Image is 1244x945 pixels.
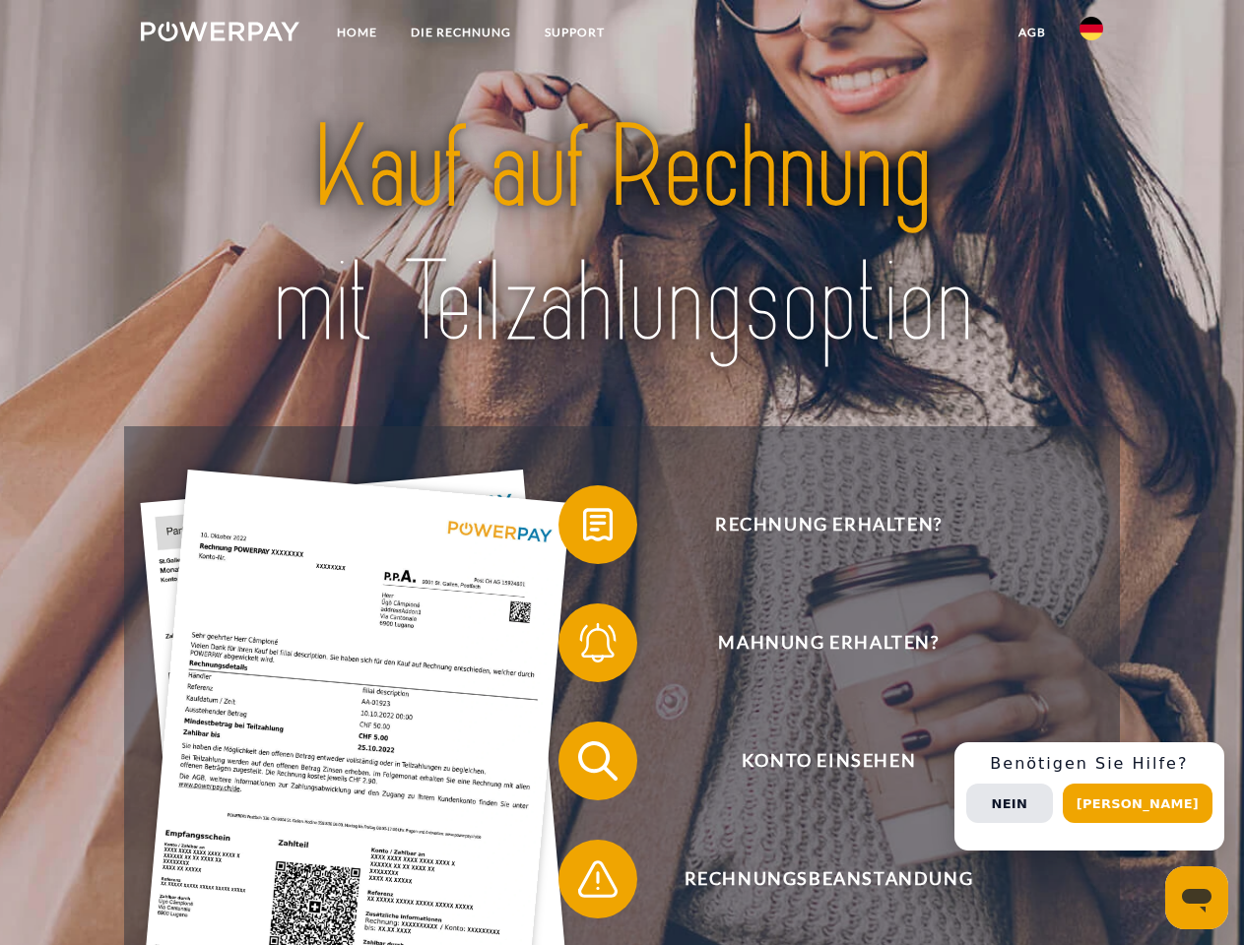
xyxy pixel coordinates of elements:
span: Mahnung erhalten? [587,603,1070,682]
img: de [1080,17,1103,40]
button: Konto einsehen [558,722,1071,800]
img: qb_bell.svg [573,618,622,667]
button: Rechnung erhalten? [558,485,1071,564]
img: qb_bill.svg [573,500,622,549]
a: SUPPORT [528,15,622,50]
a: Home [320,15,394,50]
img: title-powerpay_de.svg [188,94,1056,377]
span: Konto einsehen [587,722,1070,800]
button: Mahnung erhalten? [558,603,1071,682]
div: Schnellhilfe [954,742,1224,850]
iframe: Schaltfläche zum Öffnen des Messaging-Fensters [1165,866,1228,929]
span: Rechnungsbeanstandung [587,840,1070,918]
img: logo-powerpay-white.svg [141,22,299,41]
a: DIE RECHNUNG [394,15,528,50]
h3: Benötigen Sie Hilfe? [966,754,1212,774]
img: qb_warning.svg [573,854,622,904]
a: agb [1002,15,1063,50]
img: qb_search.svg [573,736,622,786]
button: Rechnungsbeanstandung [558,840,1071,918]
button: [PERSON_NAME] [1063,784,1212,823]
span: Rechnung erhalten? [587,485,1070,564]
button: Nein [966,784,1053,823]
